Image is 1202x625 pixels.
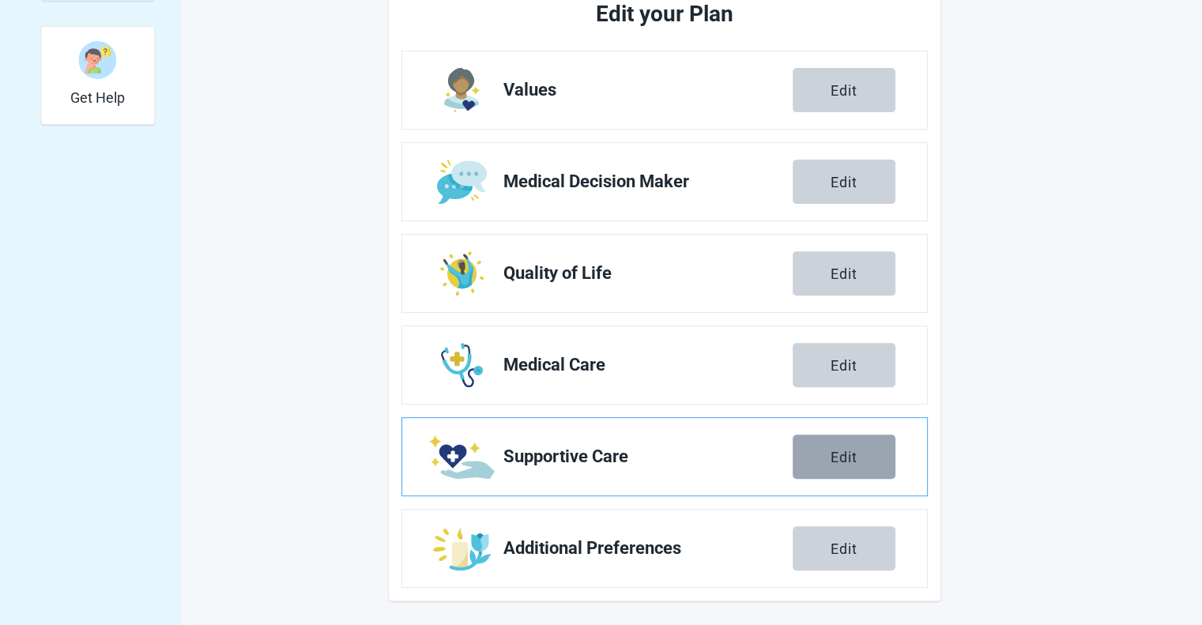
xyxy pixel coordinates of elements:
div: Edit [831,449,857,465]
span: Supportive Care [503,447,793,466]
a: Edit Supportive Care section [402,418,927,495]
a: Edit Values section [402,51,927,129]
span: Medical Decision Maker [503,172,793,191]
a: Edit Medical Care section [402,326,927,404]
a: Edit Additional Preferences section [402,510,927,587]
button: Edit [793,251,895,296]
div: Edit [831,265,857,281]
button: Edit [793,343,895,387]
button: Edit [793,68,895,112]
button: Edit [793,526,895,570]
a: Edit Medical Decision Maker section [402,143,927,220]
div: Edit [831,357,857,373]
button: Edit [793,160,895,204]
a: Edit Quality of Life section [402,235,927,312]
div: Get Help [40,26,155,125]
div: Edit [831,174,857,190]
img: person-question-x68TBcxA.svg [79,41,117,79]
span: Values [503,81,793,100]
button: Edit [793,435,895,479]
span: Quality of Life [503,264,793,283]
span: Medical Care [503,356,793,375]
h2: Get Help [70,89,125,107]
span: Additional Preferences [503,539,793,558]
div: Edit [831,82,857,98]
div: Edit [831,540,857,556]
